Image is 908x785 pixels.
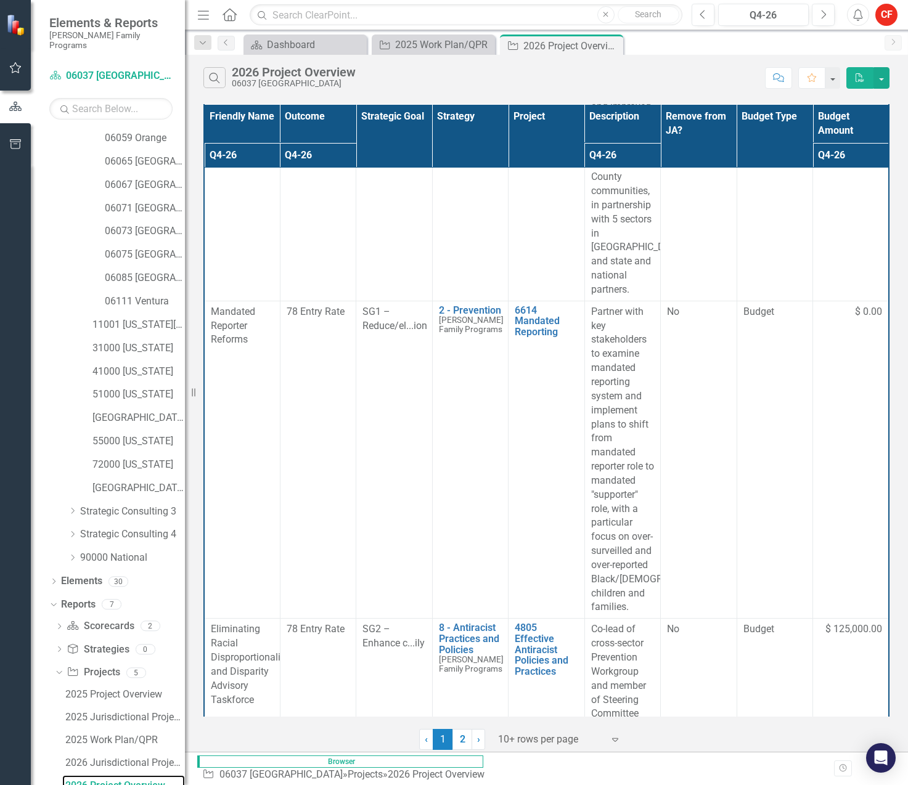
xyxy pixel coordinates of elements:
a: 2 [452,729,472,750]
a: Strategies [67,643,129,657]
a: Dashboard [247,37,364,52]
a: 06085 [GEOGRAPHIC_DATA][PERSON_NAME] [105,271,185,285]
div: 06037 [GEOGRAPHIC_DATA] [232,79,356,88]
div: 0 [136,644,155,654]
a: 8 - Antiracist Practices and Policies [439,622,504,655]
div: Open Intercom Messenger [866,743,896,773]
button: CF [875,4,898,26]
small: [PERSON_NAME] Family Programs [49,30,173,51]
span: Budget [743,622,806,637]
a: 06071 [GEOGRAPHIC_DATA] [105,201,185,216]
a: Reports [61,598,96,612]
img: ClearPoint Strategy [6,14,28,36]
a: 2026 Jurisdictional Projects Assessment [62,752,185,772]
span: [PERSON_NAME] Family Programs [439,315,504,334]
a: 2025 Project Overview [62,684,185,704]
a: 06075 [GEOGRAPHIC_DATA] [105,248,185,262]
div: 2025 Work Plan/QPR [65,734,185,746]
span: $ 125,000.00 [825,622,882,637]
a: 06067 [GEOGRAPHIC_DATA] [105,178,185,192]
a: 06037 [GEOGRAPHIC_DATA] [49,69,173,83]
a: 2 - Prevention [439,305,504,316]
div: 2025 Jurisdictional Projects Assessment [65,712,185,723]
span: No [667,306,679,317]
a: 2025 Work Plan/QPR [375,37,492,52]
span: SG1 – Reduce/el...ion [362,306,427,331]
span: 78 Entry Rate [287,623,345,635]
span: › [477,733,480,745]
div: 2025 Project Overview [65,689,185,700]
div: 5 [126,667,146,678]
a: 2025 Work Plan/QPR [62,730,185,749]
a: 06073 [GEOGRAPHIC_DATA] [105,224,185,238]
a: 31000 [US_STATE] [92,341,185,356]
a: 4805 Effective Antiracist Policies and Practices [515,622,578,677]
div: 2026 Project Overview [388,768,485,780]
a: Projects [348,768,383,780]
div: 30 [108,576,128,587]
a: 06059 Orange [105,131,185,145]
div: 2 [141,621,160,632]
a: [GEOGRAPHIC_DATA] [92,481,185,495]
div: Dashboard [267,37,364,52]
span: SG2 – Enhance c...ily [362,623,425,649]
span: Budget [743,305,806,319]
a: [GEOGRAPHIC_DATA][US_STATE] [92,411,185,425]
input: Search Below... [49,98,173,120]
div: 7 [102,600,121,610]
span: Mandated Reporter Reforms [211,306,255,346]
span: 78 Entry Rate [287,306,345,317]
a: 06111 Ventura [105,295,185,309]
a: Projects [67,665,120,680]
a: 11001 [US_STATE][GEOGRAPHIC_DATA] [92,318,185,332]
div: 2026 Project Overview [232,65,356,79]
span: Elements & Reports [49,15,173,30]
a: 41000 [US_STATE] [92,365,185,379]
span: $ 0.00 [855,305,882,319]
div: 2025 Work Plan/QPR [395,37,492,52]
a: 06065 [GEOGRAPHIC_DATA] [105,155,185,169]
span: [PERSON_NAME] Family Programs [439,654,504,673]
a: Elements [61,574,102,588]
a: 72000 [US_STATE] [92,458,185,472]
span: Search [635,9,661,19]
span: ‹ [425,733,428,745]
button: Search [618,6,679,23]
input: Search ClearPoint... [250,4,682,26]
span: 1 [433,729,452,750]
span: No [667,623,679,635]
p: Partner with key stakeholders to examine mandated reporting system and implement plans to shift f... [591,305,654,615]
span: Eliminating Racial Disproportionality and Disparity Advisory Taskforce [211,623,288,705]
a: Scorecards [67,619,134,633]
a: Strategic Consulting 4 [80,527,185,542]
a: 06037 [GEOGRAPHIC_DATA] [219,768,343,780]
div: Q4-26 [722,8,804,23]
a: 90000 National [80,551,185,565]
span: Browser [197,755,483,768]
a: 6614 Mandated Reporting [515,305,578,338]
a: Strategic Consulting 3 [80,505,185,519]
div: » » [202,768,489,782]
a: 51000 [US_STATE] [92,388,185,402]
div: 2026 Jurisdictional Projects Assessment [65,757,185,768]
a: 55000 [US_STATE] [92,434,185,449]
button: Q4-26 [718,4,809,26]
a: 2025 Jurisdictional Projects Assessment [62,707,185,726]
div: 2026 Project Overview [523,38,620,54]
